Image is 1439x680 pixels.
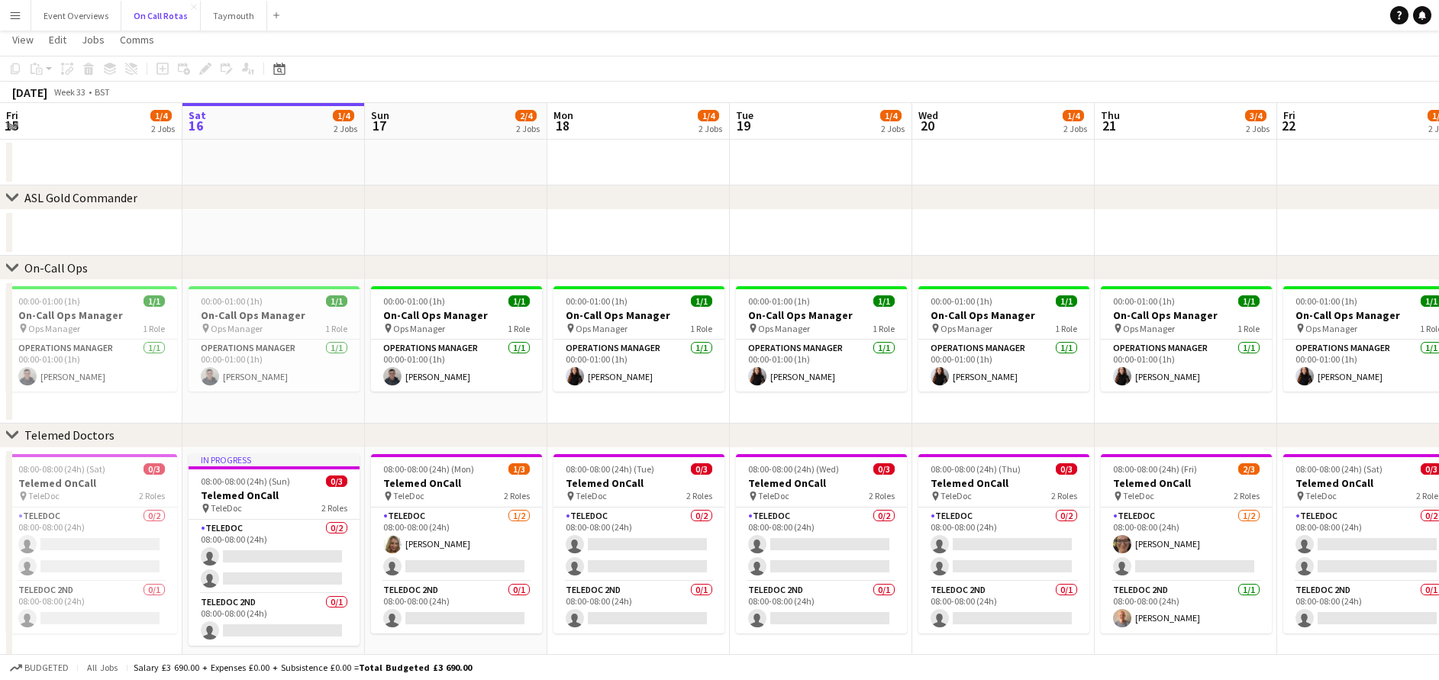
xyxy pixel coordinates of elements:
span: Budgeted [24,662,69,673]
app-card-role: TeleDoc 2nd0/108:00-08:00 (24h) [371,582,542,633]
app-card-role: TeleDoc 2nd0/108:00-08:00 (24h) [6,582,177,633]
span: 00:00-01:00 (1h) [1295,295,1357,307]
span: 22 [1281,117,1295,134]
span: 1/4 [150,110,172,121]
span: Ops Manager [28,323,80,334]
app-job-card: 08:00-08:00 (24h) (Mon)1/3Telemed OnCall TeleDoc2 RolesTeleDoc1/208:00-08:00 (24h)[PERSON_NAME] T... [371,454,542,633]
span: 1 Role [1237,323,1260,334]
app-card-role: TeleDoc0/208:00-08:00 (24h) [553,508,724,582]
span: TeleDoc [758,490,789,501]
app-card-role: TeleDoc 2nd0/108:00-08:00 (24h) [918,582,1089,633]
div: 08:00-08:00 (24h) (Sat)0/3Telemed OnCall TeleDoc2 RolesTeleDoc0/208:00-08:00 (24h) TeleDoc 2nd0/1... [6,454,177,633]
div: 2 Jobs [1063,123,1087,134]
div: [DATE] [12,85,47,100]
app-card-role: TeleDoc0/208:00-08:00 (24h) [918,508,1089,582]
span: Ops Manager [211,323,263,334]
app-card-role: Operations Manager1/100:00-01:00 (1h)[PERSON_NAME] [1101,340,1272,392]
app-card-role: Operations Manager1/100:00-01:00 (1h)[PERSON_NAME] [553,340,724,392]
span: 17 [369,117,389,134]
span: 2 Roles [1234,490,1260,501]
span: Fri [6,108,18,122]
span: 0/3 [873,463,895,475]
app-card-role: TeleDoc1/208:00-08:00 (24h)[PERSON_NAME] [371,508,542,582]
h3: Telemed OnCall [6,476,177,490]
span: View [12,33,34,47]
app-job-card: 08:00-08:00 (24h) (Thu)0/3Telemed OnCall TeleDoc2 RolesTeleDoc0/208:00-08:00 (24h) TeleDoc 2nd0/1... [918,454,1089,633]
button: On Call Rotas [121,1,201,31]
span: Fri [1283,108,1295,122]
span: Thu [1101,108,1120,122]
span: Ops Manager [1305,323,1357,334]
span: 08:00-08:00 (24h) (Thu) [931,463,1021,475]
span: TeleDoc [393,490,424,501]
span: 1/4 [333,110,354,121]
app-card-role: TeleDoc 2nd0/108:00-08:00 (24h) [189,594,360,646]
span: 00:00-01:00 (1h) [201,295,263,307]
span: 08:00-08:00 (24h) (Sun) [201,475,290,487]
a: Jobs [76,30,111,50]
span: 2/3 [1238,463,1260,475]
span: 08:00-08:00 (24h) (Sat) [18,463,105,475]
span: TeleDoc [1123,490,1154,501]
span: 00:00-01:00 (1h) [18,295,80,307]
span: 2 Roles [686,490,712,501]
span: TeleDoc [28,490,60,501]
h3: On-Call Ops Manager [736,308,907,322]
span: Ops Manager [576,323,628,334]
span: 0/3 [691,463,712,475]
span: 1 Role [508,323,530,334]
h3: Telemed OnCall [736,476,907,490]
a: Edit [43,30,73,50]
span: 1/4 [880,110,902,121]
h3: On-Call Ops Manager [1101,308,1272,322]
h3: On-Call Ops Manager [189,308,360,322]
app-job-card: 00:00-01:00 (1h)1/1On-Call Ops Manager Ops Manager1 RoleOperations Manager1/100:00-01:00 (1h)[PER... [6,286,177,392]
div: 08:00-08:00 (24h) (Fri)2/3Telemed OnCall TeleDoc2 RolesTeleDoc1/208:00-08:00 (24h)[PERSON_NAME] T... [1101,454,1272,633]
div: 08:00-08:00 (24h) (Tue)0/3Telemed OnCall TeleDoc2 RolesTeleDoc0/208:00-08:00 (24h) TeleDoc 2nd0/1... [553,454,724,633]
span: 1/3 [508,463,530,475]
span: 1 Role [1055,323,1077,334]
span: TeleDoc [576,490,607,501]
span: 00:00-01:00 (1h) [931,295,992,307]
div: 2 Jobs [334,123,357,134]
button: Budgeted [8,659,71,676]
app-job-card: 00:00-01:00 (1h)1/1On-Call Ops Manager Ops Manager1 RoleOperations Manager1/100:00-01:00 (1h)[PER... [1101,286,1272,392]
h3: Telemed OnCall [1101,476,1272,490]
app-card-role: Operations Manager1/100:00-01:00 (1h)[PERSON_NAME] [918,340,1089,392]
h3: Telemed OnCall [553,476,724,490]
span: 1/1 [1238,295,1260,307]
span: Sun [371,108,389,122]
app-job-card: 00:00-01:00 (1h)1/1On-Call Ops Manager Ops Manager1 RoleOperations Manager1/100:00-01:00 (1h)[PER... [553,286,724,392]
span: TeleDoc [211,502,242,514]
h3: On-Call Ops Manager [371,308,542,322]
app-card-role: TeleDoc 2nd0/108:00-08:00 (24h) [553,582,724,633]
div: On-Call Ops [24,260,88,276]
div: BST [95,86,110,98]
span: 2 Roles [869,490,895,501]
span: 08:00-08:00 (24h) (Wed) [748,463,839,475]
span: Ops Manager [1123,323,1175,334]
span: 1/4 [698,110,719,121]
span: 1/1 [873,295,895,307]
span: 00:00-01:00 (1h) [1113,295,1175,307]
app-card-role: TeleDoc0/208:00-08:00 (24h) [6,508,177,582]
div: 2 Jobs [151,123,175,134]
span: 19 [734,117,753,134]
app-job-card: 08:00-08:00 (24h) (Wed)0/3Telemed OnCall TeleDoc2 RolesTeleDoc0/208:00-08:00 (24h) TeleDoc 2nd0/1... [736,454,907,633]
span: 1/1 [1056,295,1077,307]
span: 1/1 [326,295,347,307]
app-job-card: 00:00-01:00 (1h)1/1On-Call Ops Manager Ops Manager1 RoleOperations Manager1/100:00-01:00 (1h)[PER... [371,286,542,392]
button: Event Overviews [31,1,121,31]
span: 08:00-08:00 (24h) (Mon) [383,463,474,475]
app-card-role: Operations Manager1/100:00-01:00 (1h)[PERSON_NAME] [189,340,360,392]
span: 0/3 [1056,463,1077,475]
span: 08:00-08:00 (24h) (Tue) [566,463,654,475]
app-job-card: In progress08:00-08:00 (24h) (Sun)0/3Telemed OnCall TeleDoc2 RolesTeleDoc0/208:00-08:00 (24h) Tel... [189,454,360,646]
span: Jobs [82,33,105,47]
span: 00:00-01:00 (1h) [383,295,445,307]
span: 1/1 [691,295,712,307]
h3: Telemed OnCall [918,476,1089,490]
